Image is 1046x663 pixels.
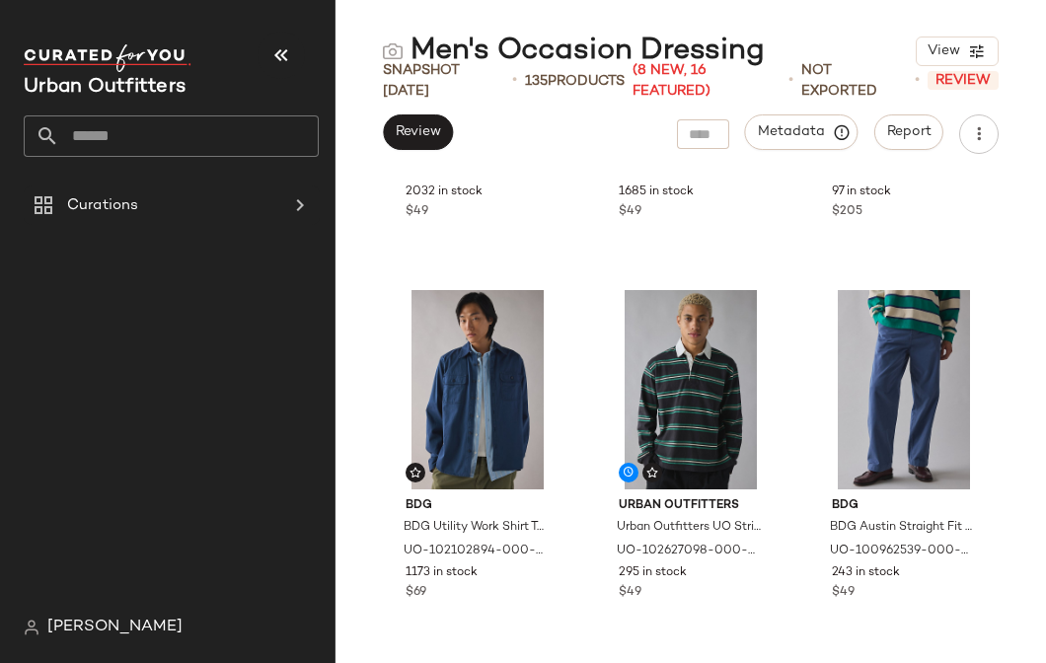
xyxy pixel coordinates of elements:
span: BDG [832,497,976,515]
span: $69 [406,584,426,602]
div: Men's Occasion Dressing [383,32,765,71]
button: Report [874,114,943,150]
span: 1173 in stock [406,564,478,582]
span: Review [395,124,441,140]
span: [PERSON_NAME] [47,616,183,639]
span: View [927,43,960,59]
span: Curations [67,194,138,217]
span: Snapshot [DATE] [383,60,504,102]
span: • [788,69,793,93]
span: Report [886,124,932,140]
img: svg%3e [383,41,403,61]
span: $49 [406,203,428,221]
span: BDG Utility Work Shirt Top in Dark Blue, Men's at Urban Outfitters [404,519,548,537]
img: svg%3e [24,620,39,635]
span: $49 [619,584,641,602]
img: cfy_white_logo.C9jOOHJF.svg [24,44,191,72]
span: Metadata [757,123,847,141]
span: 2032 in stock [406,184,483,201]
button: Review [383,114,453,150]
span: Urban Outfitters [619,497,763,515]
span: 1685 in stock [619,184,694,201]
span: BDG [406,497,550,515]
div: Products [525,71,625,92]
span: 295 in stock [619,564,687,582]
button: View [916,37,999,66]
span: UO-102102894-000-042 [404,543,548,560]
span: Review [928,71,999,90]
span: $49 [619,203,641,221]
button: Metadata [745,114,859,150]
img: svg%3e [410,467,421,479]
span: UO-102627098-000-001 [617,543,761,560]
img: svg%3e [646,467,658,479]
span: UO-100962539-000-042 [830,543,974,560]
span: Urban Outfitters UO Striped Long Sleeve Rugby Tee in Black, Men's at Urban Outfitters [617,519,761,537]
img: 102102894_042_b [390,290,565,489]
span: Current Company Name [24,77,186,98]
span: $205 [832,203,862,221]
img: 102627098_001_b [603,290,779,489]
span: $49 [832,584,855,602]
span: • [512,69,517,93]
span: (8 New, 16 Featured) [633,60,781,102]
span: BDG Austin Straight Fit Chino Pant in Dark Blue, Men's at Urban Outfitters [830,519,974,537]
img: 100962539_042_b [816,290,992,489]
span: • [915,69,920,93]
span: Not Exported [801,60,907,102]
span: 135 [525,74,548,89]
span: 243 in stock [832,564,900,582]
span: 97 in stock [832,184,891,201]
